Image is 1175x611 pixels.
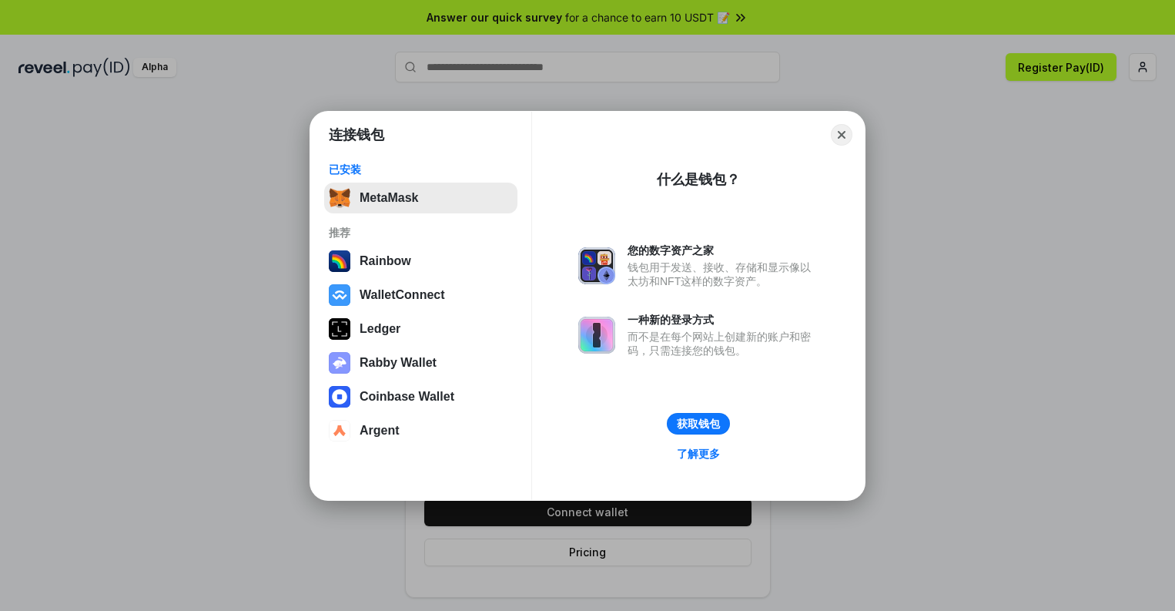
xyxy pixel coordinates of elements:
img: svg+xml,%3Csvg%20xmlns%3D%22http%3A%2F%2Fwww.w3.org%2F2000%2Fsvg%22%20width%3D%2228%22%20height%3... [329,318,350,340]
div: 钱包用于发送、接收、存储和显示像以太坊和NFT这样的数字资产。 [628,260,818,288]
img: svg+xml,%3Csvg%20width%3D%2228%22%20height%3D%2228%22%20viewBox%3D%220%200%2028%2028%22%20fill%3D... [329,284,350,306]
button: Argent [324,415,517,446]
h1: 连接钱包 [329,126,384,144]
a: 了解更多 [668,444,729,464]
button: Coinbase Wallet [324,381,517,412]
button: Ledger [324,314,517,344]
div: Ledger [360,322,400,336]
button: 获取钱包 [667,413,730,435]
div: 什么是钱包？ [657,170,740,189]
div: 已安装 [329,163,513,176]
div: 一种新的登录方式 [628,313,818,327]
div: 推荐 [329,226,513,240]
button: MetaMask [324,183,517,213]
div: Argent [360,424,400,438]
div: Coinbase Wallet [360,390,454,404]
img: svg+xml,%3Csvg%20width%3D%22120%22%20height%3D%22120%22%20viewBox%3D%220%200%20120%20120%22%20fil... [329,250,350,272]
div: 您的数字资产之家 [628,243,818,257]
button: Rainbow [324,246,517,277]
div: MetaMask [360,191,418,205]
button: Close [831,124,852,146]
div: Rainbow [360,254,411,268]
div: 而不是在每个网站上创建新的账户和密码，只需连接您的钱包。 [628,330,818,358]
img: svg+xml,%3Csvg%20xmlns%3D%22http%3A%2F%2Fwww.w3.org%2F2000%2Fsvg%22%20fill%3D%22none%22%20viewBox... [578,317,615,354]
button: WalletConnect [324,280,517,311]
div: Rabby Wallet [360,356,437,370]
div: 获取钱包 [677,417,720,431]
button: Rabby Wallet [324,347,517,378]
img: svg+xml,%3Csvg%20xmlns%3D%22http%3A%2F%2Fwww.w3.org%2F2000%2Fsvg%22%20fill%3D%22none%22%20viewBox... [578,247,615,284]
img: svg+xml,%3Csvg%20width%3D%2228%22%20height%3D%2228%22%20viewBox%3D%220%200%2028%2028%22%20fill%3D... [329,386,350,408]
img: svg+xml,%3Csvg%20xmlns%3D%22http%3A%2F%2Fwww.w3.org%2F2000%2Fsvg%22%20fill%3D%22none%22%20viewBox... [329,352,350,374]
div: 了解更多 [677,447,720,461]
img: svg+xml,%3Csvg%20fill%3D%22none%22%20height%3D%2233%22%20viewBox%3D%220%200%2035%2033%22%20width%... [329,187,350,209]
img: svg+xml,%3Csvg%20width%3D%2228%22%20height%3D%2228%22%20viewBox%3D%220%200%2028%2028%22%20fill%3D... [329,420,350,441]
div: WalletConnect [360,288,445,302]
